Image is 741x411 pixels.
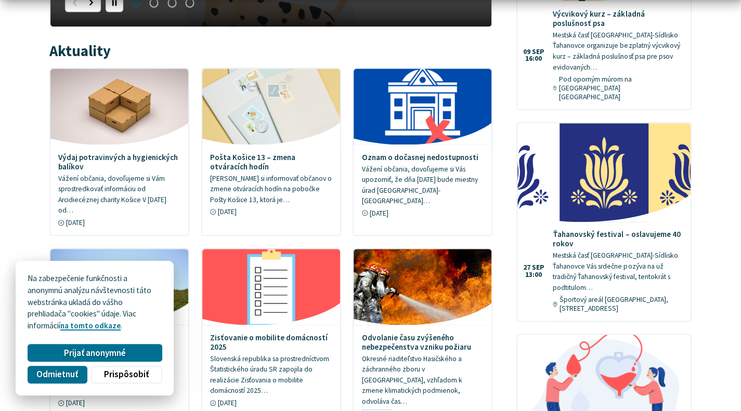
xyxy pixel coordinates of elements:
[553,230,683,248] h4: Ťahanovský festival – oslavujeme 40 rokov
[517,123,691,321] a: Ťahanovský festival – oslavujeme 40 rokov Mestská časť [GEOGRAPHIC_DATA]-Sídlisko Ťahanovce Vás s...
[523,55,544,62] span: 16:00
[210,153,332,171] h4: Pošta Košice 13 – zmena otváracích hodín
[532,48,544,56] span: sep
[362,333,484,352] h4: Odvolanie času zvýšeného nebezpečenstva vzniku požiaru
[210,174,332,206] p: [PERSON_NAME] si informovať občanov o zmene otváracích hodín na pobočke Pošty Košice 13, ktorá je…
[91,366,162,383] button: Prispôsobiť
[60,321,121,330] a: na tomto odkaze
[66,218,85,227] span: [DATE]
[36,369,78,380] span: Odmietnuť
[560,295,683,313] span: Športový areál [GEOGRAPHIC_DATA], [STREET_ADDRESS]
[362,153,484,162] h4: Oznam o dočasnej nedostupnosti
[202,69,340,224] a: Pošta Košice 13 – zmena otváracích hodín [PERSON_NAME] si informovať občanov o zmene otváracích h...
[362,354,484,407] p: Okresné riaditeľstvo Hasičského a záchranného zboru v [GEOGRAPHIC_DATA], vzhľadom k zmene klimati...
[58,153,180,171] h4: Výdaj potravinvých a hygienických balíkov
[523,48,530,56] span: 09
[28,273,162,332] p: Na zabezpečenie funkčnosti a anonymnú analýzu návštevnosti táto webstránka ukladá do vášho prehli...
[523,271,544,279] span: 13:00
[218,207,237,216] span: [DATE]
[362,164,484,207] p: Vážení občania, dovoľujeme si Vás upozorniť, že dňa [DATE] bude miestny úrad [GEOGRAPHIC_DATA]-[G...
[210,354,332,396] p: Slovenská republika sa prostredníctvom Štatistického úradu SR zapojila do realizácie Zisťovania o...
[104,369,149,380] span: Prispôsobiť
[553,9,683,28] h4: Výcvikový kurz – základná poslušnosť psa
[64,348,126,359] span: Prijať anonymné
[58,174,180,216] p: Vážení občania, dovoľujeme si Vám sprostredkovať informáciu od Arcidiecéznej charity Košice V [DA...
[49,43,111,59] h3: Aktuality
[553,30,683,73] p: Mestská časť [GEOGRAPHIC_DATA]-Sídlisko Ťahanovce organizuje bezplatný výcvikový kurz – základná ...
[50,69,188,235] a: Výdaj potravinvých a hygienických balíkov Vážení občania, dovoľujeme si Vám sprostredkovať inform...
[532,264,544,271] span: sep
[354,69,491,226] a: Oznam o dočasnej nedostupnosti Vážení občania, dovoľujeme si Vás upozorniť, že dňa [DATE] bude mi...
[28,344,162,362] button: Prijať anonymné
[218,399,237,407] span: [DATE]
[210,333,332,352] h4: Zisťovanie o mobilite domácností 2025
[553,250,683,293] p: Mestská časť [GEOGRAPHIC_DATA]-Sídlisko Ťahanovce Vás srdečne pozýva na už tradičný Ťahanovský fe...
[523,264,530,271] span: 27
[370,209,388,218] span: [DATE]
[558,75,682,101] span: Pod oporným múrom na [GEOGRAPHIC_DATA] [GEOGRAPHIC_DATA]
[28,366,87,383] button: Odmietnuť
[66,399,85,407] span: [DATE]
